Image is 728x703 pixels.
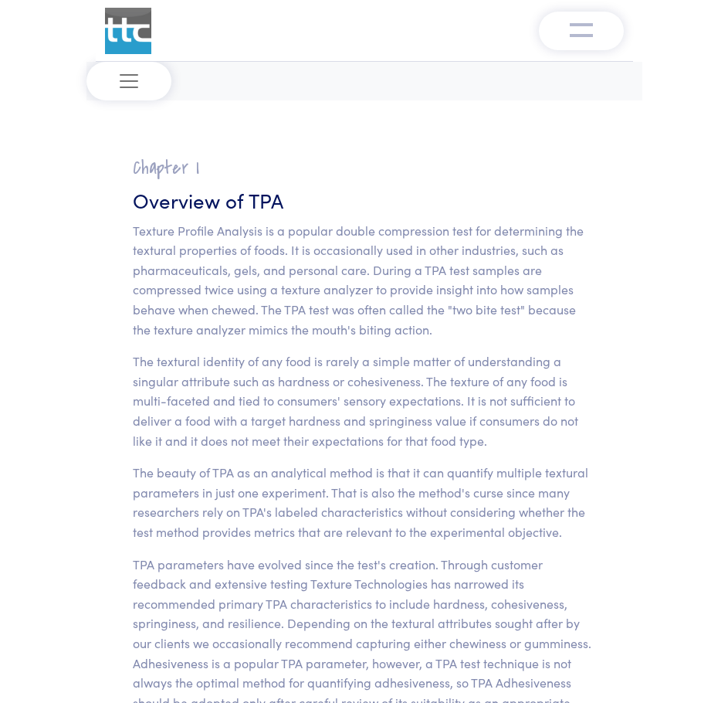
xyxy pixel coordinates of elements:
[133,221,596,340] p: Texture Profile Analysis is a popular double compression test for determining the textural proper...
[133,351,596,450] p: The textural identity of any food is rarely a simple matter of understanding a singular attribute...
[105,8,151,54] img: ttc_logo_1x1_v1.0.png
[133,463,596,542] p: The beauty of TPA as an analytical method is that it can quantify multiple textural parameters in...
[539,12,624,50] button: Toggle navigation
[570,19,593,38] img: menu-v1.0.png
[133,156,596,180] h2: Chapter I
[133,186,596,214] h3: Overview of TPA
[86,62,171,100] button: Toggle navigation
